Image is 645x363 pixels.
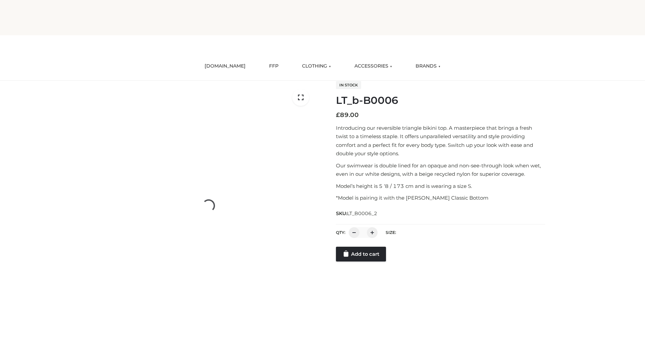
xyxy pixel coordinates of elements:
a: Add to cart [336,247,386,261]
span: £ [336,111,340,119]
span: SKU: [336,209,378,217]
label: Size: [386,230,396,235]
a: ACCESSORIES [349,59,397,74]
span: LT_B0006_2 [347,210,377,216]
a: CLOTHING [297,59,336,74]
p: Model’s height is 5 ‘8 / 173 cm and is wearing a size S. [336,182,545,191]
a: [DOMAIN_NAME] [200,59,251,74]
label: QTY: [336,230,345,235]
span: In stock [336,81,361,89]
bdi: 89.00 [336,111,359,119]
p: Introducing our reversible triangle bikini top. A masterpiece that brings a fresh twist to a time... [336,124,545,158]
h1: LT_b-B0006 [336,94,545,107]
a: BRANDS [411,59,445,74]
a: FFP [264,59,284,74]
p: Our swimwear is double lined for an opaque and non-see-through look when wet, even in our white d... [336,161,545,178]
p: *Model is pairing it with the [PERSON_NAME] Classic Bottom [336,194,545,202]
